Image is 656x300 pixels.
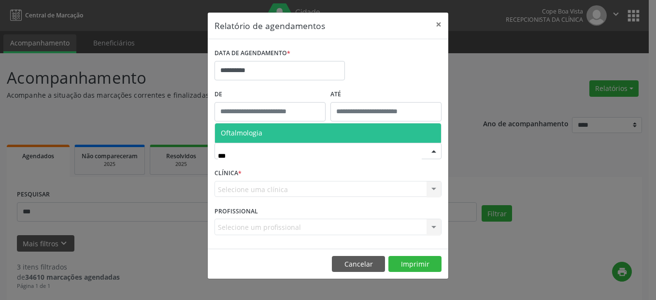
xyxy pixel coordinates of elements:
span: Oftalmologia [221,128,262,137]
h5: Relatório de agendamentos [214,19,325,32]
button: Imprimir [388,256,442,272]
label: De [214,87,326,102]
button: Cancelar [332,256,385,272]
label: CLÍNICA [214,166,242,181]
label: ATÉ [330,87,442,102]
button: Close [429,13,448,36]
label: DATA DE AGENDAMENTO [214,46,290,61]
label: PROFISSIONAL [214,204,258,219]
